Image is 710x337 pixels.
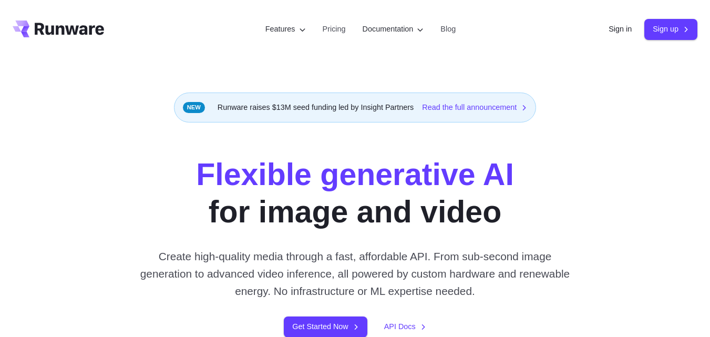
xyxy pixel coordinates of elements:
a: Blog [440,23,456,35]
p: Create high-quality media through a fast, affordable API. From sub-second image generation to adv... [136,248,574,300]
a: Get Started Now [284,316,367,337]
a: API Docs [384,321,426,333]
strong: Flexible generative AI [196,157,514,192]
a: Go to / [13,21,104,37]
a: Read the full announcement [422,101,527,114]
a: Sign up [644,19,697,39]
div: Runware raises $13M seed funding led by Insight Partners [174,93,537,122]
a: Sign in [609,23,632,35]
a: Pricing [323,23,346,35]
h1: for image and video [196,156,514,231]
label: Features [265,23,306,35]
label: Documentation [363,23,424,35]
